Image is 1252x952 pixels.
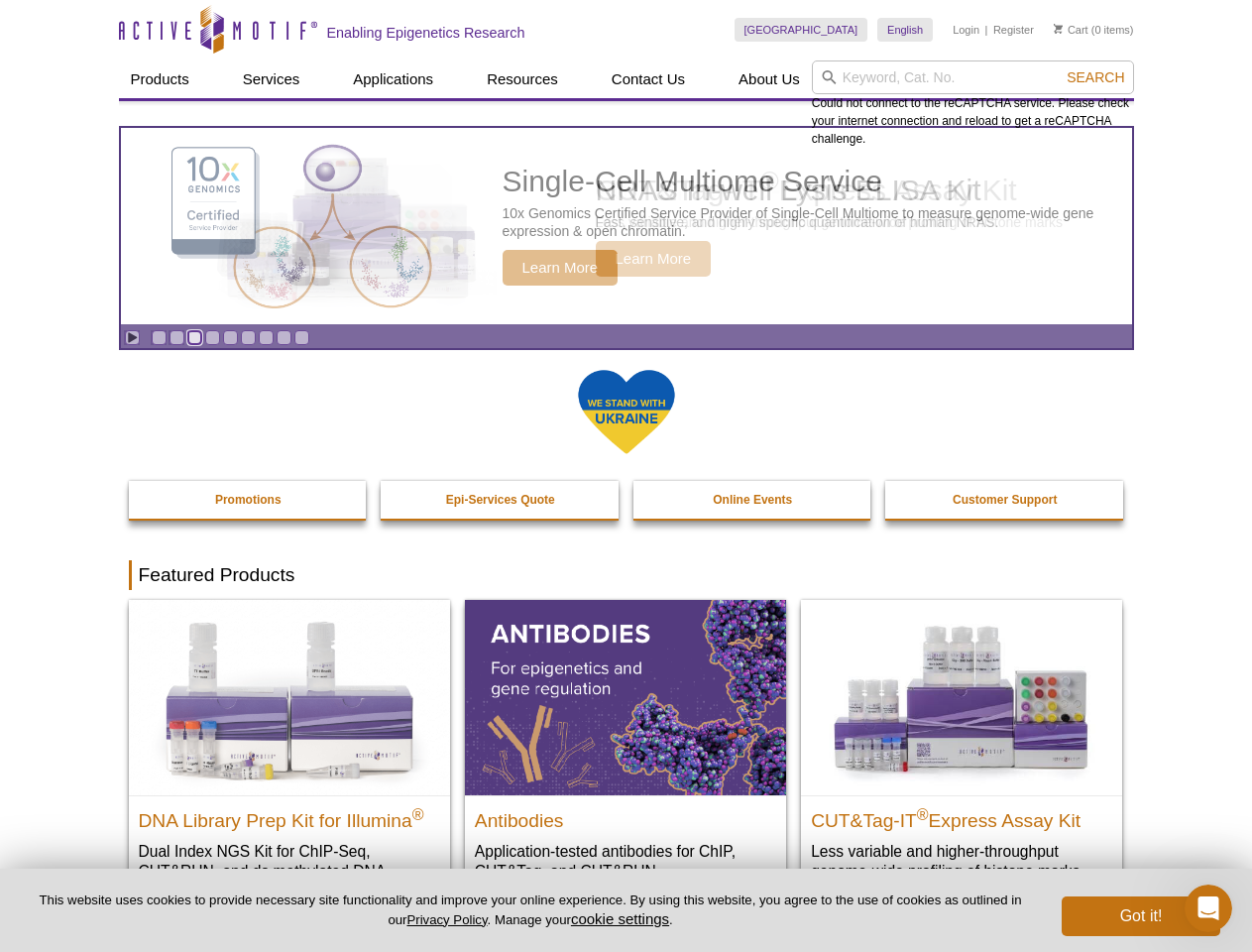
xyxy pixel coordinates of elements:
img: CUT&Tag-IT® Express Assay Kit [801,600,1122,794]
a: Toggle autoplay [125,330,140,345]
input: Keyword, Cat. No. [812,60,1134,94]
a: Go to slide 2 [170,330,184,345]
a: Promotions [129,481,369,519]
button: Got it! [1062,896,1220,936]
img: Your Cart [1054,24,1063,34]
strong: Customer Support [953,493,1057,507]
a: Go to slide 9 [294,330,309,345]
a: Go to slide 1 [152,330,167,345]
h2: Featured Products [129,560,1124,590]
a: CUT&Tag-IT® Express Assay Kit CUT&Tag-IT®Express Assay Kit Less variable and higher-throughput ge... [801,600,1122,900]
a: Services [231,60,312,98]
li: | [985,18,988,42]
strong: Promotions [215,493,282,507]
a: Cart [1054,23,1088,37]
a: DNA Library Prep Kit for Illumina DNA Library Prep Kit for Illumina® Dual Index NGS Kit for ChIP-... [129,600,450,920]
img: All Antibodies [465,600,786,794]
span: Learn More [503,250,619,286]
a: Contact Us [600,60,697,98]
a: Single-Cell Multiome Service Single-Cell Multiome Service 10x Genomics Certified Service Provider... [121,128,1132,324]
img: DNA Library Prep Kit for Illumina [129,600,450,794]
div: Could not connect to the reCAPTCHA service. Please check your internet connection and reload to g... [812,60,1134,148]
a: Go to slide 5 [223,330,238,345]
button: Search [1061,68,1130,86]
a: Epi-Services Quote [381,481,621,519]
a: Customer Support [885,481,1125,519]
article: Single-Cell Multiome Service [121,128,1132,324]
a: Register [993,23,1034,37]
h2: Single-Cell Multiome Service [503,167,1122,196]
p: Dual Index NGS Kit for ChIP-Seq, CUT&RUN, and ds methylated DNA assays. [139,841,440,901]
sup: ® [917,805,929,822]
strong: Online Events [713,493,792,507]
iframe: Intercom live chat [1185,885,1232,932]
a: Privacy Policy [406,912,487,927]
a: Applications [341,60,445,98]
a: [GEOGRAPHIC_DATA] [735,18,868,42]
a: Resources [475,60,570,98]
a: English [877,18,933,42]
a: About Us [727,60,812,98]
span: Search [1067,69,1124,85]
li: (0 items) [1054,18,1134,42]
a: All Antibodies Antibodies Application-tested antibodies for ChIP, CUT&Tag, and CUT&RUN. [465,600,786,900]
a: Go to slide 8 [277,330,291,345]
p: 10x Genomics Certified Service Provider of Single-Cell Multiome to measure genome-wide gene expre... [503,204,1122,240]
a: Products [119,60,201,98]
p: This website uses cookies to provide necessary site functionality and improve your online experie... [32,892,1029,929]
a: Online Events [633,481,873,519]
h2: DNA Library Prep Kit for Illumina [139,801,440,831]
sup: ® [412,805,424,822]
a: Go to slide 4 [205,330,220,345]
button: cookie settings [571,910,669,927]
h2: Antibodies [475,801,776,831]
h2: Enabling Epigenetics Research [327,24,525,42]
a: Go to slide 7 [259,330,274,345]
a: Go to slide 3 [187,330,202,345]
p: Application-tested antibodies for ChIP, CUT&Tag, and CUT&RUN. [475,841,776,882]
strong: Epi-Services Quote [446,493,555,507]
img: Single-Cell Multiome Service [153,136,450,317]
h2: CUT&Tag-IT Express Assay Kit [811,801,1112,831]
img: We Stand With Ukraine [577,368,676,456]
a: Login [953,23,979,37]
p: Less variable and higher-throughput genome-wide profiling of histone marks​. [811,841,1112,882]
a: Go to slide 6 [241,330,256,345]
